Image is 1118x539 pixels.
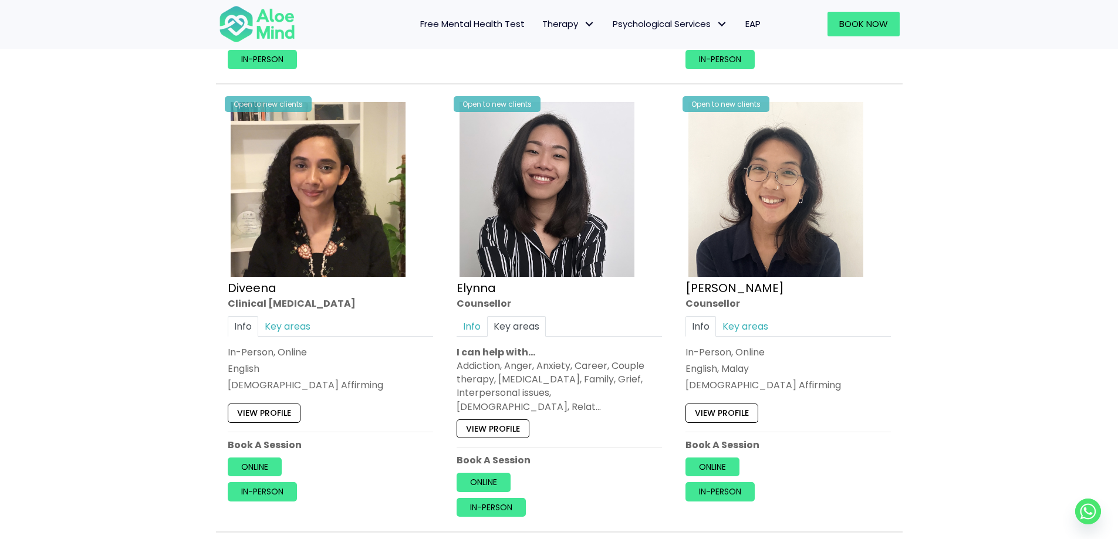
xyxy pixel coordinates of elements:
[581,16,598,33] span: Therapy: submenu
[457,419,529,438] a: View profile
[258,316,317,337] a: Key areas
[683,96,769,112] div: Open to new clients
[487,316,546,337] a: Key areas
[228,280,276,296] a: Diveena
[310,12,769,36] nav: Menu
[228,457,282,476] a: Online
[457,316,487,337] a: Info
[219,5,295,43] img: Aloe mind Logo
[737,12,769,36] a: EAP
[533,12,604,36] a: TherapyTherapy: submenu
[411,12,533,36] a: Free Mental Health Test
[420,18,525,30] span: Free Mental Health Test
[457,453,662,467] p: Book A Session
[228,345,433,359] div: In-Person, Online
[685,362,891,375] p: English, Malay
[225,96,312,112] div: Open to new clients
[685,438,891,452] p: Book A Session
[228,50,297,69] a: In-person
[714,16,731,33] span: Psychological Services: submenu
[542,18,595,30] span: Therapy
[613,18,728,30] span: Psychological Services
[716,316,775,337] a: Key areas
[604,12,737,36] a: Psychological ServicesPsychological Services: submenu
[457,473,511,492] a: Online
[685,379,891,392] div: [DEMOGRAPHIC_DATA] Affirming
[228,438,433,452] p: Book A Session
[688,102,863,277] img: Emelyne Counsellor
[685,345,891,359] div: In-Person, Online
[685,457,739,476] a: Online
[231,102,406,277] img: IMG_1660 – Diveena Nair
[457,297,662,310] div: Counsellor
[685,297,891,310] div: Counsellor
[685,280,784,296] a: [PERSON_NAME]
[228,362,433,375] p: English
[457,498,526,517] a: In-person
[457,345,662,359] p: I can help with…
[228,379,433,392] div: [DEMOGRAPHIC_DATA] Affirming
[685,404,758,423] a: View profile
[460,102,634,277] img: Elynna Counsellor
[827,12,900,36] a: Book Now
[457,280,496,296] a: Elynna
[228,297,433,310] div: Clinical [MEDICAL_DATA]
[457,359,662,413] div: Addiction, Anger, Anxiety, Career, Couple therapy, [MEDICAL_DATA], Family, Grief, Interpersonal i...
[685,50,755,69] a: In-person
[1075,499,1101,524] a: Whatsapp
[685,483,755,501] a: In-person
[454,96,541,112] div: Open to new clients
[745,18,761,30] span: EAP
[228,316,258,337] a: Info
[685,316,716,337] a: Info
[228,483,297,501] a: In-person
[839,18,888,30] span: Book Now
[228,404,300,423] a: View profile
